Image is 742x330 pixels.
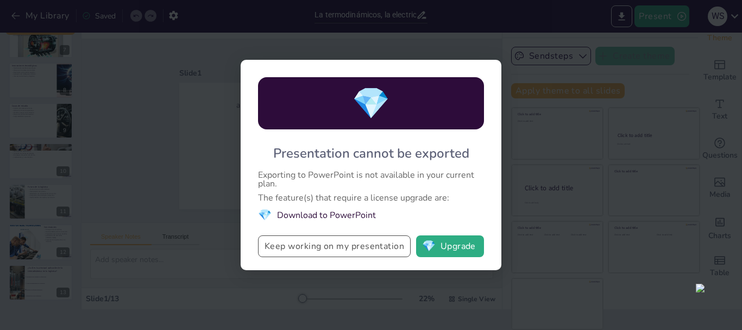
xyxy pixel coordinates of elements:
span: diamond [352,83,390,124]
span: diamond [422,241,436,252]
div: The feature(s) that require a license upgrade are: [258,194,484,202]
span: diamond [258,208,272,222]
div: Presentation cannot be exported [273,145,469,162]
button: diamondUpgrade [416,235,484,257]
button: Keep working on my presentation [258,235,411,257]
li: Download to PowerPoint [258,208,484,222]
div: Exporting to PowerPoint is not available in your current plan. [258,171,484,188]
